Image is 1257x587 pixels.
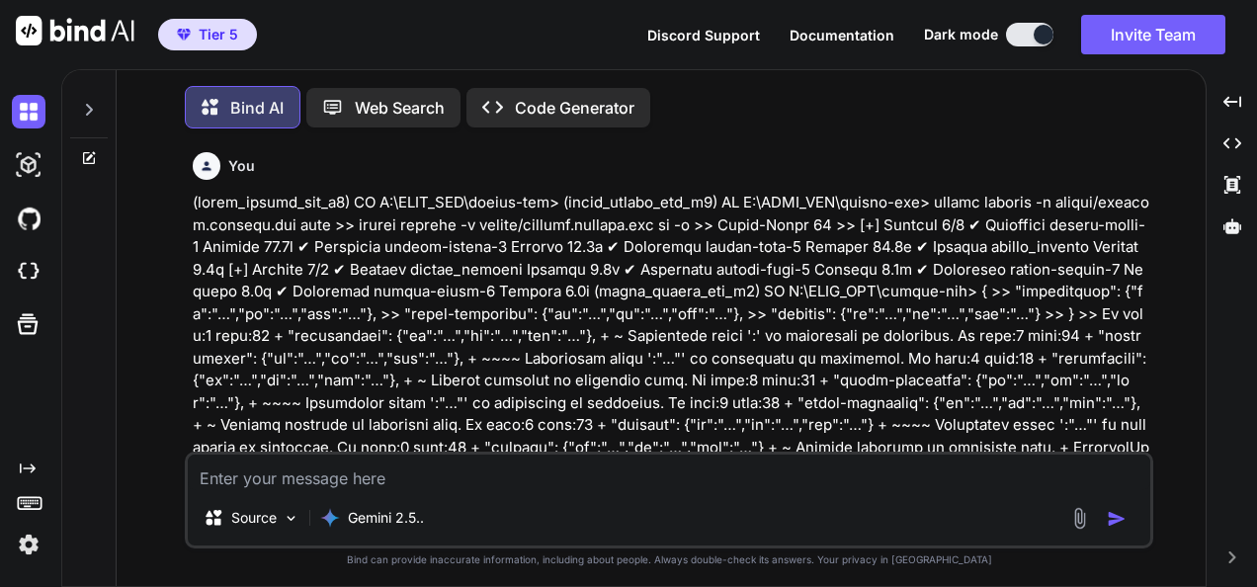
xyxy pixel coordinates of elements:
button: Discord Support [647,25,760,45]
h6: You [228,156,255,176]
span: Dark mode [924,25,998,44]
img: premium [177,29,191,41]
img: darkAi-studio [12,148,45,182]
img: cloudideIcon [12,255,45,289]
p: Bind AI [230,96,284,120]
span: Documentation [790,27,894,43]
button: premiumTier 5 [158,19,257,50]
button: Invite Team [1081,15,1225,54]
img: attachment [1068,507,1091,530]
span: Discord Support [647,27,760,43]
p: Gemini 2.5.. [348,508,424,528]
span: Tier 5 [199,25,238,44]
p: Web Search [355,96,445,120]
img: darkChat [12,95,45,128]
img: settings [12,528,45,561]
img: Pick Models [283,510,299,527]
img: icon [1107,509,1127,529]
img: Gemini 2.5 Pro [320,508,340,528]
button: Documentation [790,25,894,45]
p: Bind can provide inaccurate information, including about people. Always double-check its answers.... [185,552,1153,567]
img: githubDark [12,202,45,235]
img: Bind AI [16,16,134,45]
p: Source [231,508,277,528]
p: Code Generator [515,96,634,120]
